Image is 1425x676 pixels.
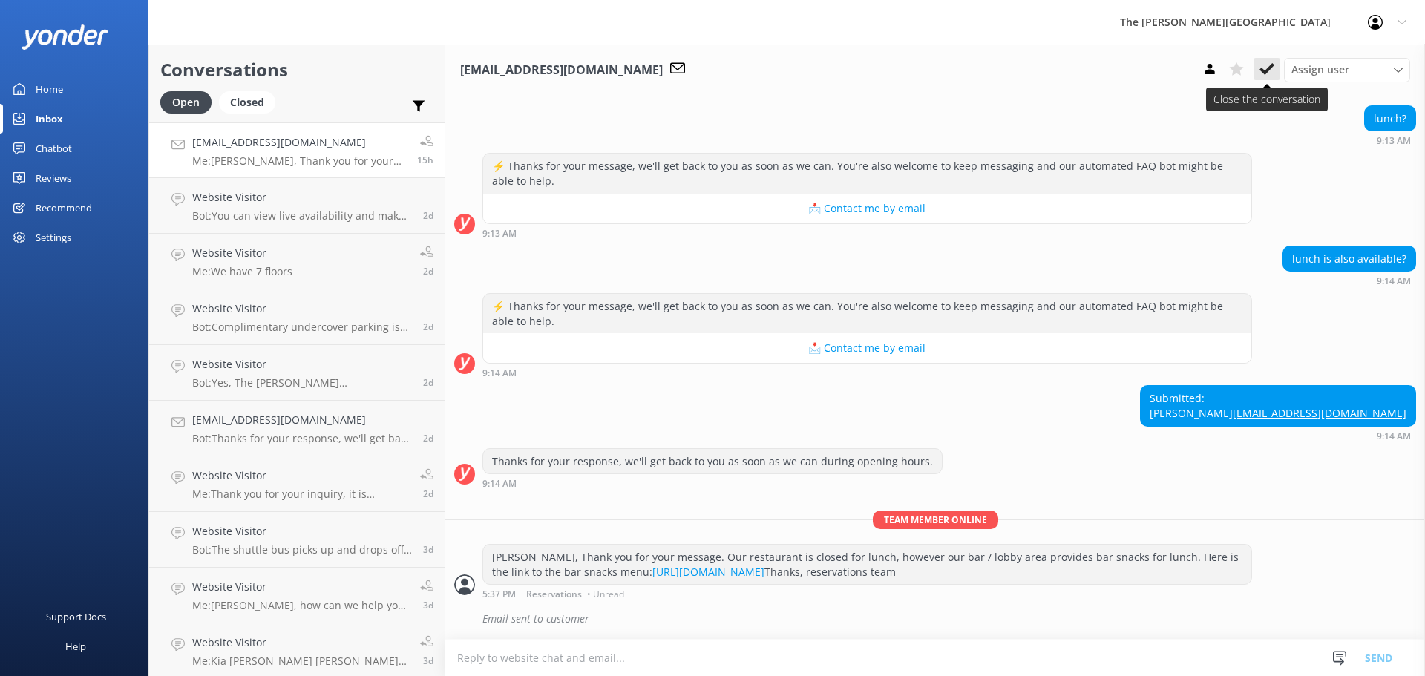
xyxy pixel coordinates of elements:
[482,588,1252,599] div: 05:37pm 18-Aug-2025 (UTC +12:00) Pacific/Auckland
[192,321,412,334] p: Bot: Complimentary undercover parking is available for guests at The [PERSON_NAME][GEOGRAPHIC_DAT...
[423,543,433,556] span: 03:35pm 15-Aug-2025 (UTC +12:00) Pacific/Auckland
[149,568,445,623] a: Website VisitorMe:[PERSON_NAME], how can we help you [DATE]? If you would like to contact recepti...
[526,590,582,599] span: Reservations
[587,590,624,599] span: • Unread
[149,512,445,568] a: Website VisitorBot:The shuttle bus picks up and drops off outside the [PERSON_NAME][GEOGRAPHIC_DA...
[192,488,409,501] p: Me: Thank you for your inquiry, it is depending on the ages of kids. If a kid is [DEMOGRAPHIC_DAT...
[36,223,71,252] div: Settings
[1233,406,1406,420] a: [EMAIL_ADDRESS][DOMAIN_NAME]
[219,91,275,114] div: Closed
[483,449,942,474] div: Thanks for your response, we'll get back to you as soon as we can during opening hours.
[192,467,409,484] h4: Website Visitor
[36,193,92,223] div: Recommend
[192,189,412,206] h4: Website Visitor
[1364,135,1416,145] div: 09:13am 18-Aug-2025 (UTC +12:00) Pacific/Auckland
[149,456,445,512] a: Website VisitorMe:Thank you for your inquiry, it is depending on the ages of kids. If a kid is [D...
[192,265,292,278] p: Me: We have 7 floors
[1377,137,1411,145] strong: 9:13 AM
[149,345,445,401] a: Website VisitorBot:Yes, The [PERSON_NAME][GEOGRAPHIC_DATA] offers complimentary undercover parkin...
[482,606,1416,631] div: Email sent to customer
[1141,386,1415,425] div: Submitted: [PERSON_NAME]
[192,579,409,595] h4: Website Visitor
[192,599,409,612] p: Me: [PERSON_NAME], how can we help you [DATE]? If you would like to contact reception, feel free ...
[482,367,1252,378] div: 09:14am 18-Aug-2025 (UTC +12:00) Pacific/Auckland
[1282,275,1416,286] div: 09:14am 18-Aug-2025 (UTC +12:00) Pacific/Auckland
[192,301,412,317] h4: Website Visitor
[482,228,1252,238] div: 09:13am 18-Aug-2025 (UTC +12:00) Pacific/Auckland
[36,163,71,193] div: Reviews
[482,369,517,378] strong: 9:14 AM
[65,631,86,661] div: Help
[22,24,108,49] img: yonder-white-logo.png
[192,543,412,557] p: Bot: The shuttle bus picks up and drops off outside the [PERSON_NAME][GEOGRAPHIC_DATA], [STREET_A...
[36,134,72,163] div: Chatbot
[192,634,409,651] h4: Website Visitor
[192,376,412,390] p: Bot: Yes, The [PERSON_NAME][GEOGRAPHIC_DATA] offers complimentary undercover parking for guests.
[149,234,445,289] a: Website VisitorMe:We have 7 floors2d
[149,122,445,178] a: [EMAIL_ADDRESS][DOMAIN_NAME]Me:[PERSON_NAME], Thank you for your message. Our restaurant is close...
[192,134,406,151] h4: [EMAIL_ADDRESS][DOMAIN_NAME]
[1377,432,1411,441] strong: 9:14 AM
[149,401,445,456] a: [EMAIL_ADDRESS][DOMAIN_NAME]Bot:Thanks for your response, we'll get back to you as soon as we can...
[36,104,63,134] div: Inbox
[483,194,1251,223] button: 📩 Contact me by email
[482,88,1228,98] div: 09:13am 18-Aug-2025 (UTC +12:00) Pacific/Auckland
[46,602,106,631] div: Support Docs
[482,479,517,488] strong: 9:14 AM
[482,590,516,599] strong: 5:37 PM
[483,294,1251,333] div: ⚡ Thanks for your message, we'll get back to you as soon as we can. You're also welcome to keep m...
[160,93,219,110] a: Open
[454,606,1416,631] div: 2025-08-18T05:41:22.991
[423,432,433,444] span: 05:56pm 16-Aug-2025 (UTC +12:00) Pacific/Auckland
[482,229,517,238] strong: 9:13 AM
[483,333,1251,363] button: 📩 Contact me by email
[192,154,406,168] p: Me: [PERSON_NAME], Thank you for your message. Our restaurant is closed for lunch, however our ba...
[423,265,433,278] span: 07:37pm 16-Aug-2025 (UTC +12:00) Pacific/Auckland
[423,654,433,667] span: 09:41am 15-Aug-2025 (UTC +12:00) Pacific/Auckland
[652,565,764,579] a: [URL][DOMAIN_NAME]
[460,61,663,80] h3: [EMAIL_ADDRESS][DOMAIN_NAME]
[1365,106,1415,131] div: lunch?
[219,93,283,110] a: Closed
[160,91,212,114] div: Open
[482,478,943,488] div: 09:14am 18-Aug-2025 (UTC +12:00) Pacific/Auckland
[483,545,1251,584] div: [PERSON_NAME], Thank you for your message. Our restaurant is closed for lunch, however our bar / ...
[873,511,998,529] span: Team member online
[36,74,63,104] div: Home
[192,412,412,428] h4: [EMAIL_ADDRESS][DOMAIN_NAME]
[423,488,433,500] span: 09:39am 16-Aug-2025 (UTC +12:00) Pacific/Auckland
[192,523,412,539] h4: Website Visitor
[423,599,433,611] span: 09:47am 15-Aug-2025 (UTC +12:00) Pacific/Auckland
[417,154,433,166] span: 05:37pm 18-Aug-2025 (UTC +12:00) Pacific/Auckland
[1140,430,1416,441] div: 09:14am 18-Aug-2025 (UTC +12:00) Pacific/Auckland
[192,356,412,373] h4: Website Visitor
[149,178,445,234] a: Website VisitorBot:You can view live availability and make your reservation online at [URL][DOMAI...
[192,432,412,445] p: Bot: Thanks for your response, we'll get back to you as soon as we can during opening hours.
[160,56,433,84] h2: Conversations
[149,289,445,345] a: Website VisitorBot:Complimentary undercover parking is available for guests at The [PERSON_NAME][...
[192,209,412,223] p: Bot: You can view live availability and make your reservation online at [URL][DOMAIN_NAME].
[1284,58,1410,82] div: Assign User
[482,89,517,98] strong: 9:13 AM
[1291,62,1349,78] span: Assign user
[423,209,433,222] span: 10:45pm 16-Aug-2025 (UTC +12:00) Pacific/Auckland
[1283,246,1415,272] div: lunch is also available?
[483,154,1251,193] div: ⚡ Thanks for your message, we'll get back to you as soon as we can. You're also welcome to keep m...
[192,654,409,668] p: Me: Kia [PERSON_NAME] [PERSON_NAME], Thank you for your message. In order to book with a promo co...
[1377,277,1411,286] strong: 9:14 AM
[192,245,292,261] h4: Website Visitor
[423,376,433,389] span: 07:29pm 16-Aug-2025 (UTC +12:00) Pacific/Auckland
[423,321,433,333] span: 07:31pm 16-Aug-2025 (UTC +12:00) Pacific/Auckland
